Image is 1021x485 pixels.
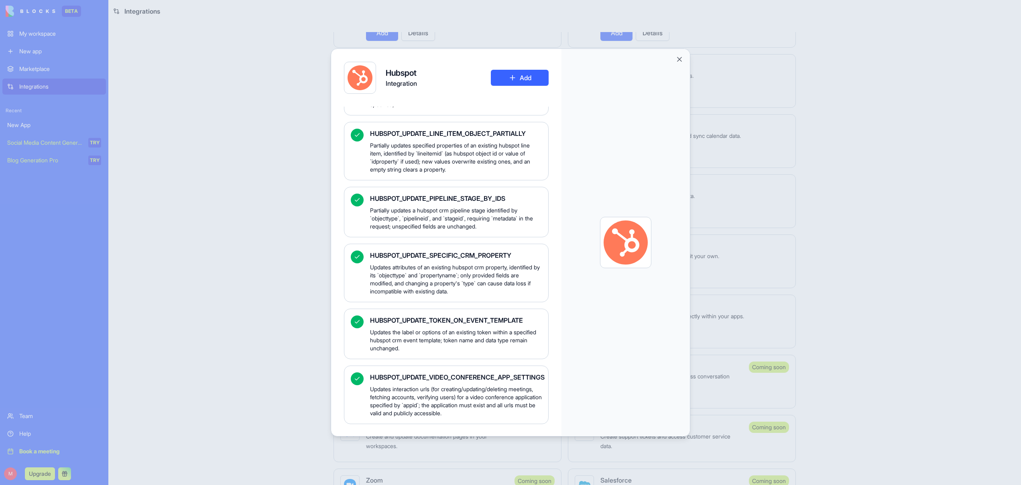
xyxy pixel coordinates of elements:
[370,251,542,260] span: HUBSPOT_UPDATE_SPECIFIC_CRM_PROPERTY
[386,67,417,79] h4: Hubspot
[370,206,542,230] span: Partially updates a hubspot crm pipeline stage identified by `objecttype`, `pipelineid`, and `sta...
[386,79,417,88] span: Integration
[370,385,542,417] span: Updates interaction urls (for creating/updating/deleting meetings, fetching accounts, verifying u...
[370,372,542,382] span: HUBSPOT_UPDATE_VIDEO_CONFERENCE_APP_SETTINGS
[370,315,542,325] span: HUBSPOT_UPDATE_TOKEN_ON_EVENT_TEMPLATE
[370,328,542,352] span: Updates the label or options of an existing token within a specified hubspot crm event template; ...
[370,129,542,138] span: HUBSPOT_UPDATE_LINE_ITEM_OBJECT_PARTIALLY
[370,263,542,295] span: Updates attributes of an existing hubspot crm property, identified by its `objecttype` and `prope...
[370,141,542,174] span: Partially updates specified properties of an existing hubspot line item, identified by `lineitemi...
[370,194,542,203] span: HUBSPOT_UPDATE_PIPELINE_STAGE_BY_IDS
[491,70,549,86] button: Add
